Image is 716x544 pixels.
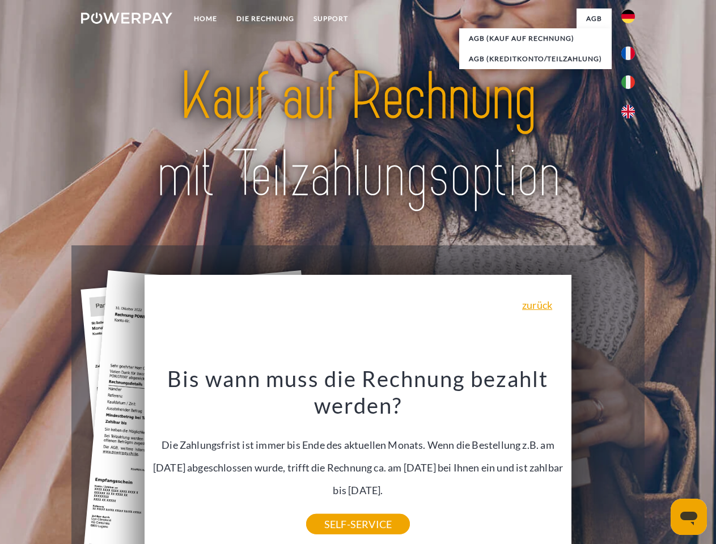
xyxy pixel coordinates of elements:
[621,105,635,118] img: en
[151,365,565,524] div: Die Zahlungsfrist ist immer bis Ende des aktuellen Monats. Wenn die Bestellung z.B. am [DATE] abg...
[621,46,635,60] img: fr
[108,54,608,217] img: title-powerpay_de.svg
[621,75,635,89] img: it
[81,12,172,24] img: logo-powerpay-white.svg
[522,300,552,310] a: zurück
[306,514,410,534] a: SELF-SERVICE
[151,365,565,419] h3: Bis wann muss die Rechnung bezahlt werden?
[577,8,612,29] a: agb
[459,28,612,49] a: AGB (Kauf auf Rechnung)
[671,499,707,535] iframe: Button to launch messaging window
[459,49,612,69] a: AGB (Kreditkonto/Teilzahlung)
[621,10,635,23] img: de
[184,8,227,29] a: Home
[304,8,358,29] a: SUPPORT
[227,8,304,29] a: DIE RECHNUNG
